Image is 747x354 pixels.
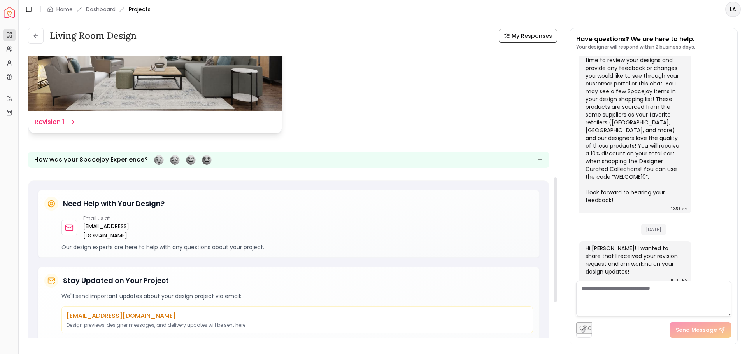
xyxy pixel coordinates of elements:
[35,117,64,127] dd: Revision 1
[28,152,549,168] button: How was your Spacejoy Experience?Feeling terribleFeeling badFeeling goodFeeling awesome
[725,2,741,17] button: LA
[129,5,151,13] span: Projects
[641,224,666,235] span: [DATE]
[63,198,165,209] h5: Need Help with Your Design?
[56,5,73,13] a: Home
[576,35,695,44] p: Have questions? We are here to help.
[726,2,740,16] span: LA
[499,29,557,43] button: My Responses
[67,311,528,321] p: [EMAIL_ADDRESS][DOMAIN_NAME]
[83,221,170,240] a: [EMAIL_ADDRESS][DOMAIN_NAME]
[47,5,151,13] nav: breadcrumb
[61,292,533,300] p: We'll send important updates about your design project via email:
[576,44,695,50] p: Your designer will respond within 2 business days.
[83,215,170,221] p: Email us at
[86,5,116,13] a: Dashboard
[61,243,533,251] p: Our design experts are here to help with any questions about your project.
[512,32,552,40] span: My Responses
[586,33,683,204] div: Hi [PERSON_NAME]! I just uploaded your initial designs to your customer portal! Please take your ...
[63,275,169,286] h5: Stay Updated on Your Project
[50,30,137,42] h3: Living Room Design
[4,7,15,18] a: Spacejoy
[671,205,688,213] div: 10:53 AM
[67,322,528,328] p: Design previews, designer messages, and delivery updates will be sent here
[4,7,15,18] img: Spacejoy Logo
[586,244,683,276] div: Hi [PERSON_NAME]! I wanted to share that I received your revision request and am working on your ...
[671,276,688,284] div: 10:00 PM
[34,155,148,164] p: How was your Spacejoy Experience?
